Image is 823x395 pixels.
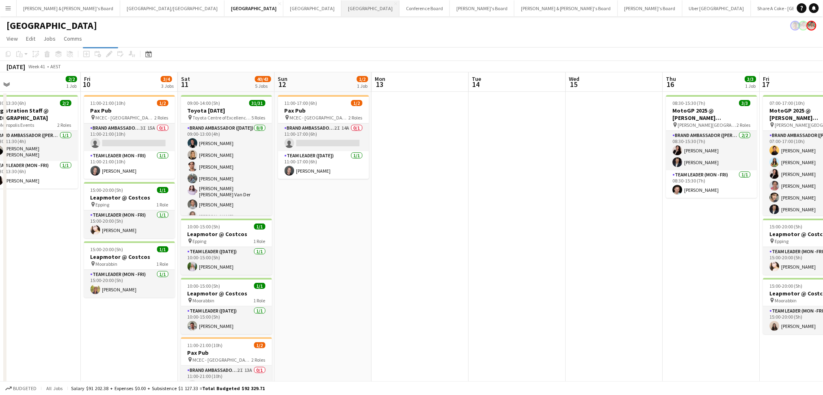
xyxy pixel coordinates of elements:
button: [PERSON_NAME]'s Board [618,0,683,16]
button: [GEOGRAPHIC_DATA] [341,0,400,16]
button: [GEOGRAPHIC_DATA] [225,0,283,16]
app-user-avatar: Arrence Torres [799,21,808,30]
app-user-avatar: Arrence Torres [807,21,817,30]
button: Budgeted [4,384,38,393]
button: Conference Board [400,0,450,16]
button: [PERSON_NAME]'s Board [450,0,514,16]
button: [PERSON_NAME] & [PERSON_NAME]'s Board [17,0,120,16]
button: [GEOGRAPHIC_DATA] [283,0,341,16]
app-user-avatar: Victoria Hunt [791,21,800,30]
span: Total Budgeted $92 329.71 [202,385,265,391]
button: [GEOGRAPHIC_DATA]/[GEOGRAPHIC_DATA] [120,0,225,16]
button: Uber [GEOGRAPHIC_DATA] [683,0,751,16]
span: Budgeted [13,386,37,391]
button: [PERSON_NAME] & [PERSON_NAME]'s Board [514,0,618,16]
div: Salary $91 202.38 + Expenses $0.00 + Subsistence $1 127.33 = [71,385,265,391]
span: All jobs [45,385,64,391]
